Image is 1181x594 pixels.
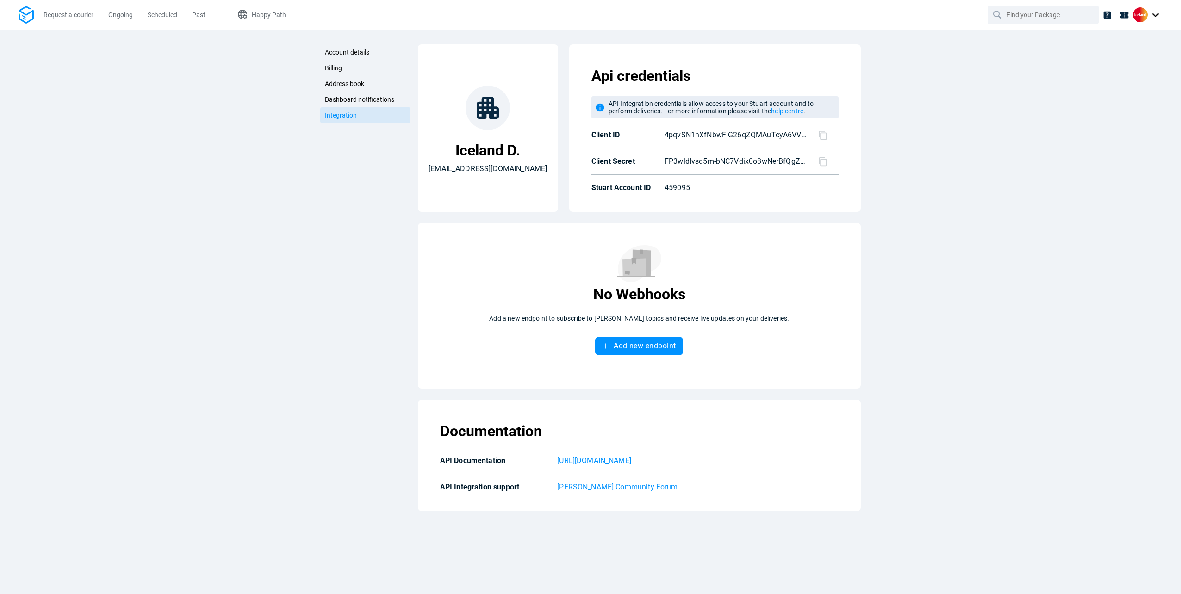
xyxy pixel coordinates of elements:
[148,11,177,19] span: Scheduled
[440,456,554,465] p: API Documentation
[595,337,683,355] button: Add new endpoint
[1007,6,1082,24] input: Find your Package
[593,285,685,303] p: No Webhooks
[440,483,554,492] p: API Integration support
[591,67,839,85] p: Api credentials
[320,60,410,76] a: Billing
[1133,7,1148,22] img: Client
[108,11,133,19] span: Ongoing
[614,342,676,350] span: Add new endpoint
[429,163,547,174] p: [EMAIL_ADDRESS][DOMAIN_NAME]
[771,107,803,115] a: help centre
[325,64,342,72] span: Billing
[617,245,661,282] img: No results found
[455,141,520,160] p: Iceland D.
[325,111,357,119] span: Integration
[557,455,839,466] a: [URL][DOMAIN_NAME]
[440,422,542,440] p: Documentation
[489,315,789,322] p: Add a new endpoint to subscribe to [PERSON_NAME] topics and receive live updates on your deliveries.
[665,130,807,141] p: 4pqvSN1hXfNbwFiG26qZQMAuTcyA6VV6e_j3l0Ixedk
[320,92,410,107] a: Dashboard notifications
[19,6,34,24] img: Logo
[665,182,797,193] p: 459095
[591,183,661,192] p: Stuart Account ID
[44,11,93,19] span: Request a courier
[665,156,807,167] p: FP3wldIvsq5m-bNC7Vdix0o8wNerBfQgZc_e_9xfBjY
[192,11,205,19] span: Past
[320,76,410,92] a: Address book
[252,11,286,19] span: Happy Path
[325,96,394,103] span: Dashboard notifications
[325,49,369,56] span: Account details
[591,157,661,166] p: Client Secret
[325,80,364,87] span: Address book
[609,100,814,115] span: API Integration credentials allow access to your Stuart account and to perform deliveries. For mo...
[557,482,839,493] a: [PERSON_NAME] Community Forum
[320,107,410,123] a: Integration
[320,44,410,60] a: Account details
[591,130,661,140] p: Client ID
